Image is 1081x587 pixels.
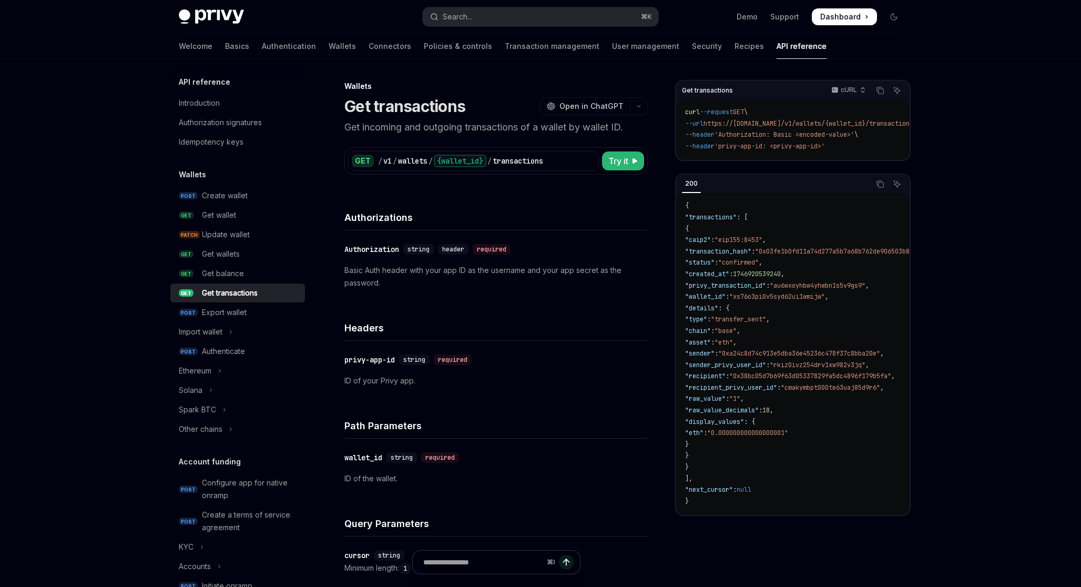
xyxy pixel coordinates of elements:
span: , [733,338,737,347]
span: , [762,236,766,244]
span: "transaction_hash" [685,247,751,256]
button: Send message [559,555,574,570]
span: "privy_transaction_id" [685,281,766,290]
div: 200 [682,177,701,190]
h4: Query Parameters [344,517,648,531]
span: 18 [762,406,770,414]
button: cURL [825,82,870,99]
span: https://[DOMAIN_NAME]/v1/wallets/{wallet_id}/transactions [703,119,913,128]
div: Create wallet [202,189,248,202]
span: "caip2" [685,236,711,244]
a: GETGet transactions [170,284,305,302]
div: Authenticate [202,345,245,358]
span: "created_at" [685,270,729,278]
a: GETGet balance [170,264,305,283]
a: Transaction management [505,34,599,59]
span: POST [179,485,198,493]
div: wallets [398,156,427,166]
span: : [707,315,711,323]
span: GET [179,270,193,278]
a: GETGet wallets [170,245,305,264]
div: Get wallets [202,248,240,260]
div: KYC [179,541,193,553]
span: , [740,394,744,403]
a: Authentication [262,34,316,59]
a: POSTCreate a terms of service agreement [170,505,305,537]
button: Copy the contents from the code block [873,84,887,97]
span: , [770,406,773,414]
span: "rkiz0ivz254drv1xw982v3jq" [770,361,865,369]
span: "raw_value" [685,394,726,403]
a: User management [612,34,679,59]
a: Policies & controls [424,34,492,59]
span: : [711,338,715,347]
button: Toggle Spark BTC section [170,400,305,419]
span: , [891,372,895,380]
span: Try it [608,155,628,167]
span: "transactions" [685,213,737,221]
span: "wallet_id" [685,292,726,301]
button: Copy the contents from the code block [873,177,887,191]
a: POSTConfigure app for native onramp [170,473,305,505]
button: Toggle Accounts section [170,557,305,576]
div: Authorization signatures [179,116,262,129]
span: \ [744,108,748,116]
p: Basic Auth header with your app ID as the username and your app secret as the password. [344,264,648,289]
span: , [825,292,829,301]
span: \ [854,130,858,139]
button: Ask AI [890,84,904,97]
span: : [726,394,729,403]
span: : [715,258,718,267]
span: Open in ChatGPT [559,101,624,112]
span: , [865,281,869,290]
span: "sender" [685,349,715,358]
div: Get transactions [202,287,258,299]
a: POSTExport wallet [170,303,305,322]
h1: Get transactions [344,97,465,116]
a: Dashboard [812,8,877,25]
button: Toggle dark mode [885,8,902,25]
div: / [429,156,433,166]
span: "1" [729,394,740,403]
span: null [737,485,751,494]
a: Security [692,34,722,59]
div: Wallets [344,81,648,92]
span: ], [685,474,692,483]
span: POST [179,348,198,356]
span: "base" [715,327,737,335]
div: required [473,244,511,255]
span: , [880,383,884,392]
span: : { [744,418,755,426]
div: / [393,156,397,166]
div: required [434,355,472,365]
span: GET [179,211,193,219]
div: required [421,452,459,463]
span: GET [733,108,744,116]
div: Introduction [179,97,220,109]
div: transactions [493,156,543,166]
div: Search... [443,11,472,23]
a: Support [770,12,799,22]
span: : [777,383,781,392]
p: cURL [841,86,857,94]
span: ⌘ K [641,13,652,21]
span: "recipient_privy_user_id" [685,383,777,392]
div: Create a terms of service agreement [202,509,299,534]
span: : [726,292,729,301]
a: PATCHUpdate wallet [170,225,305,244]
a: Welcome [179,34,212,59]
h5: Account funding [179,456,241,468]
span: , [737,327,740,335]
span: } [685,463,689,471]
span: : [729,270,733,278]
a: Connectors [369,34,411,59]
a: Authorization signatures [170,113,305,132]
span: header [442,245,464,254]
a: Idempotency keys [170,133,305,151]
div: Import wallet [179,326,222,338]
span: --url [685,119,703,128]
span: "recipient" [685,372,726,380]
button: Toggle KYC section [170,538,305,556]
span: curl [685,108,700,116]
span: : [733,485,737,494]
